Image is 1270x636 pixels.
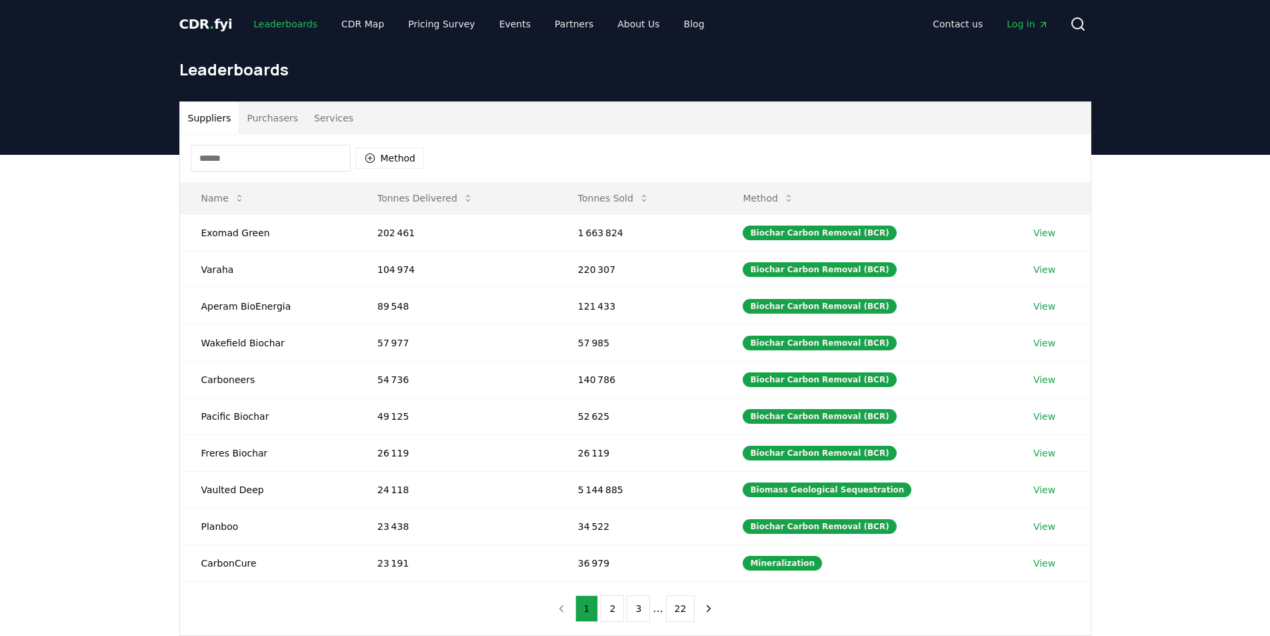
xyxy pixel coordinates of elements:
[1033,336,1055,350] a: View
[179,16,233,32] span: CDR fyi
[243,12,715,36] nav: Main
[697,595,720,622] button: next page
[356,214,557,251] td: 202 461
[601,595,624,622] button: 2
[557,471,722,508] td: 5 144 885
[557,288,722,324] td: 121 433
[356,545,557,581] td: 23 191
[653,601,663,617] li: ...
[743,226,896,240] div: Biochar Carbon Removal (BCR)
[1033,263,1055,276] a: View
[743,556,822,571] div: Mineralization
[743,446,896,460] div: Biochar Carbon Removal (BCR)
[743,336,896,350] div: Biochar Carbon Removal (BCR)
[356,471,557,508] td: 24 118
[922,12,1059,36] nav: Main
[356,324,557,361] td: 57 977
[179,59,1091,80] h1: Leaderboards
[1033,446,1055,460] a: View
[180,324,356,361] td: Wakefield Biochar
[191,185,255,212] button: Name
[209,16,214,32] span: .
[179,15,233,33] a: CDR.fyi
[567,185,660,212] button: Tonnes Sold
[607,12,670,36] a: About Us
[743,299,896,314] div: Biochar Carbon Removal (BCR)
[243,12,328,36] a: Leaderboards
[397,12,485,36] a: Pricing Survey
[180,434,356,471] td: Freres Biochar
[557,545,722,581] td: 36 979
[673,12,715,36] a: Blog
[180,288,356,324] td: Aperam BioEnergia
[743,519,896,534] div: Biochar Carbon Removal (BCR)
[180,361,356,398] td: Carboneers
[489,12,541,36] a: Events
[743,483,911,497] div: Biomass Geological Sequestration
[1033,520,1055,533] a: View
[356,398,557,434] td: 49 125
[180,102,239,134] button: Suppliers
[557,508,722,545] td: 34 522
[356,434,557,471] td: 26 119
[367,185,484,212] button: Tonnes Delivered
[356,147,425,169] button: Method
[1033,226,1055,240] a: View
[1033,300,1055,313] a: View
[356,288,557,324] td: 89 548
[331,12,395,36] a: CDR Map
[1033,483,1055,497] a: View
[1033,373,1055,386] a: View
[557,214,722,251] td: 1 663 824
[557,324,722,361] td: 57 985
[1033,410,1055,423] a: View
[743,409,896,424] div: Biochar Carbon Removal (BCR)
[180,251,356,288] td: Varaha
[356,361,557,398] td: 54 736
[180,214,356,251] td: Exomad Green
[996,12,1059,36] a: Log in
[575,595,599,622] button: 1
[180,398,356,434] td: Pacific Biochar
[544,12,604,36] a: Partners
[1033,557,1055,570] a: View
[1007,17,1048,31] span: Log in
[743,262,896,277] div: Biochar Carbon Removal (BCR)
[180,471,356,508] td: Vaulted Deep
[180,508,356,545] td: Planboo
[306,102,361,134] button: Services
[627,595,650,622] button: 3
[743,372,896,387] div: Biochar Carbon Removal (BCR)
[557,361,722,398] td: 140 786
[356,251,557,288] td: 104 974
[557,398,722,434] td: 52 625
[239,102,306,134] button: Purchasers
[557,434,722,471] td: 26 119
[922,12,993,36] a: Contact us
[180,545,356,581] td: CarbonCure
[356,508,557,545] td: 23 438
[732,185,805,212] button: Method
[666,595,695,622] button: 22
[557,251,722,288] td: 220 307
